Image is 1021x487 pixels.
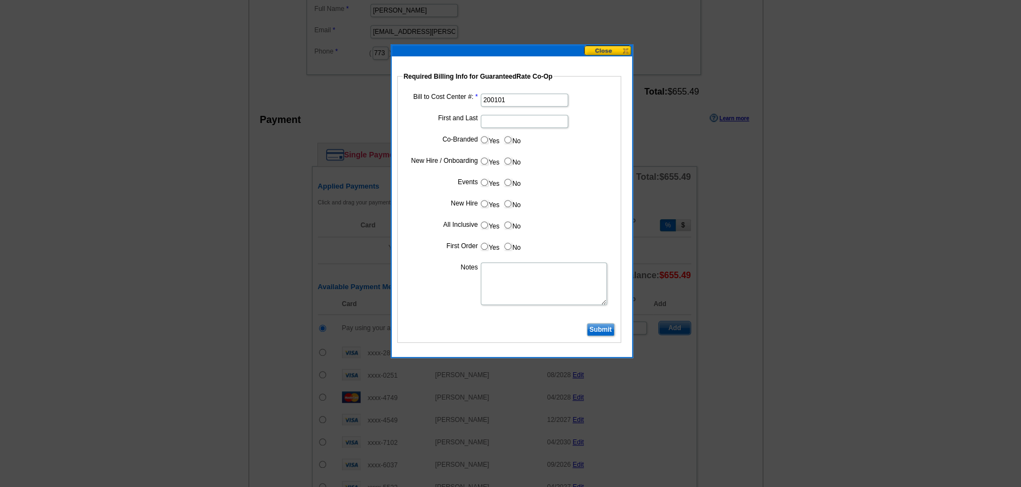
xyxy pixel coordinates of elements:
label: Yes [480,197,500,210]
input: Yes [481,200,488,207]
label: Bill to Cost Center #: [405,92,478,102]
input: Yes [481,243,488,250]
input: No [504,136,511,143]
label: Yes [480,219,500,231]
legend: Required Billing Info for GuaranteedRate Co-Op [403,72,554,81]
label: No [503,219,521,231]
label: Yes [480,155,500,167]
label: Yes [480,133,500,146]
label: No [503,240,521,253]
label: No [503,197,521,210]
input: Yes [481,157,488,165]
input: No [504,200,511,207]
label: New Hire [405,198,478,208]
input: No [504,179,511,186]
label: No [503,155,521,167]
label: Co-Branded [405,134,478,144]
input: No [504,243,511,250]
label: No [503,133,521,146]
input: Yes [481,179,488,186]
label: No [503,176,521,189]
label: Notes [405,262,478,272]
label: Yes [480,176,500,189]
label: All Inclusive [405,220,478,230]
input: Submit [587,323,615,336]
label: Yes [480,240,500,253]
input: Yes [481,136,488,143]
label: First and Last [405,113,478,123]
label: First Order [405,241,478,251]
input: No [504,157,511,165]
label: Events [405,177,478,187]
input: No [504,221,511,228]
label: New Hire / Onboarding [405,156,478,166]
input: Yes [481,221,488,228]
iframe: LiveChat chat widget [802,233,1021,487]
